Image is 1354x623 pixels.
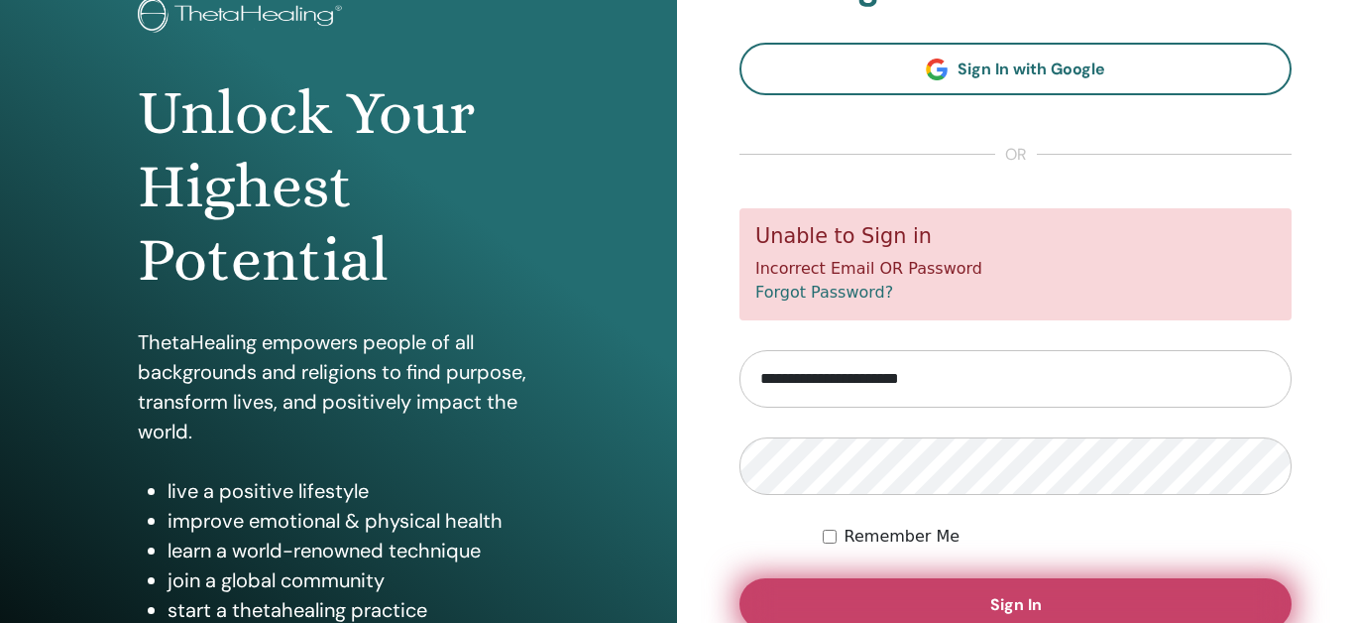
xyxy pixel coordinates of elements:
div: Keep me authenticated indefinitely or until I manually logout [823,525,1292,549]
span: or [995,143,1037,167]
a: Sign In with Google [739,43,1292,95]
li: learn a world-renowned technique [168,536,539,565]
a: Forgot Password? [755,283,893,302]
li: improve emotional & physical health [168,506,539,536]
li: live a positive lifestyle [168,476,539,506]
span: Sign In with Google [958,59,1105,79]
p: ThetaHealing empowers people of all backgrounds and religions to find purpose, transform lives, a... [138,327,539,446]
span: Sign In [990,594,1042,615]
li: join a global community [168,565,539,595]
h5: Unable to Sign in [755,224,1276,249]
div: Incorrect Email OR Password [739,208,1292,320]
label: Remember Me [845,525,960,549]
h1: Unlock Your Highest Potential [138,76,539,298]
